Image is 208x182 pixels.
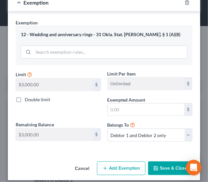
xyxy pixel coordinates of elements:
button: Cancel [70,162,94,175]
div: Open Intercom Messenger [186,160,201,175]
span: Limit [16,72,26,77]
label: Remaining Balance [16,121,54,128]
input: -- [16,128,93,141]
button: Save & Close [148,161,192,175]
input: -- [16,78,93,91]
span: Exempted Amount [107,97,146,103]
div: $ [184,77,192,90]
input: 0.00 [108,104,185,116]
div: $ [93,128,101,141]
div: $ [184,104,192,116]
input: Search exemption rules... [33,46,187,58]
button: Add Exemption [97,161,146,175]
span: Exemption [16,20,38,25]
label: Double limit [25,96,50,103]
div: $ [93,78,101,91]
span: Belongs To [107,122,129,128]
input: -- [108,77,185,90]
div: 12 - Wedding and anniversary rings - 31 Okla. Stat. [PERSON_NAME]. § 1 (A)(8) [21,32,187,38]
label: Limit Per Item [107,70,136,77]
